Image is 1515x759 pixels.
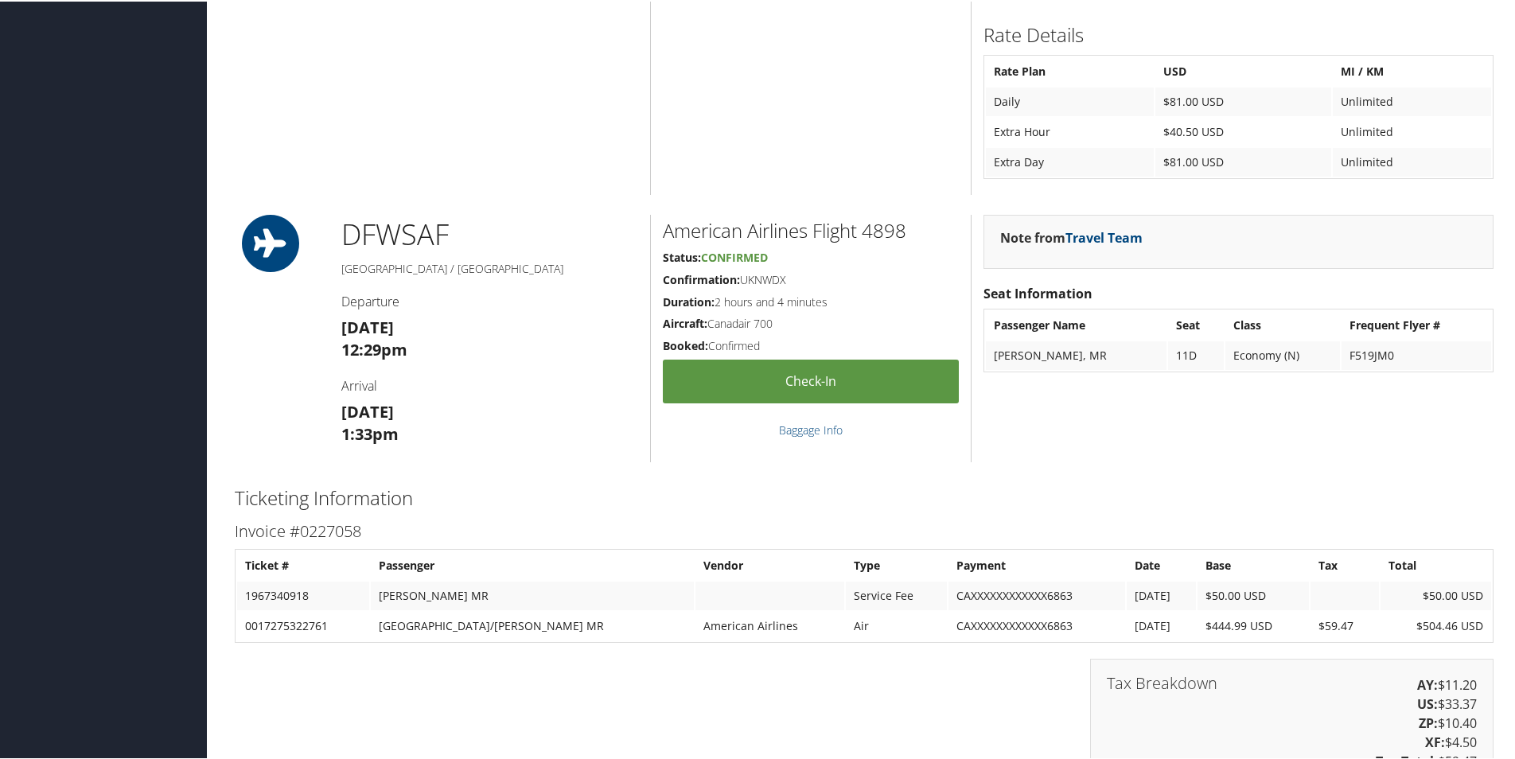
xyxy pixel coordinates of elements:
[1198,580,1308,609] td: $50.00 USD
[371,580,694,609] td: [PERSON_NAME] MR
[663,271,959,286] h5: UKNWDX
[948,550,1125,578] th: Payment
[663,337,708,352] strong: Booked:
[1225,309,1340,338] th: Class
[1127,610,1196,639] td: [DATE]
[846,550,947,578] th: Type
[701,248,768,263] span: Confirmed
[986,116,1153,145] td: Extra Hour
[1333,56,1491,84] th: MI / KM
[237,550,369,578] th: Ticket #
[663,271,740,286] strong: Confirmation:
[1381,550,1491,578] th: Total
[1333,86,1491,115] td: Unlimited
[371,550,694,578] th: Passenger
[341,399,394,421] strong: [DATE]
[1419,713,1438,730] strong: ZP:
[1417,694,1438,711] strong: US:
[663,314,959,330] h5: Canadair 700
[663,358,959,402] a: Check-in
[1065,228,1143,245] a: Travel Team
[695,550,843,578] th: Vendor
[341,337,407,359] strong: 12:29pm
[986,146,1153,175] td: Extra Day
[663,248,701,263] strong: Status:
[235,483,1494,510] h2: Ticketing Information
[1311,610,1379,639] td: $59.47
[1381,580,1491,609] td: $50.00 USD
[986,340,1166,368] td: [PERSON_NAME], MR
[237,580,369,609] td: 1967340918
[341,376,638,393] h4: Arrival
[1168,340,1224,368] td: 11D
[1417,675,1438,692] strong: AY:
[948,610,1125,639] td: CAXXXXXXXXXXXX6863
[695,610,843,639] td: American Airlines
[986,309,1166,338] th: Passenger Name
[663,216,959,243] h2: American Airlines Flight 4898
[1342,309,1491,338] th: Frequent Flyer #
[663,293,959,309] h5: 2 hours and 4 minutes
[663,314,707,329] strong: Aircraft:
[1381,610,1491,639] td: $504.46 USD
[779,421,843,436] a: Baggage Info
[235,519,1494,541] h3: Invoice #0227058
[1107,674,1217,690] h3: Tax Breakdown
[1000,228,1143,245] strong: Note from
[663,337,959,352] h5: Confirmed
[237,610,369,639] td: 0017275322761
[1225,340,1340,368] td: Economy (N)
[1155,146,1332,175] td: $81.00 USD
[948,580,1125,609] td: CAXXXXXXXXXXXX6863
[1198,550,1308,578] th: Base
[986,86,1153,115] td: Daily
[1333,116,1491,145] td: Unlimited
[986,56,1153,84] th: Rate Plan
[983,20,1494,47] h2: Rate Details
[1127,580,1196,609] td: [DATE]
[663,293,715,308] strong: Duration:
[341,213,638,253] h1: DFW SAF
[371,610,694,639] td: [GEOGRAPHIC_DATA]/[PERSON_NAME] MR
[341,422,399,443] strong: 1:33pm
[1333,146,1491,175] td: Unlimited
[341,259,638,275] h5: [GEOGRAPHIC_DATA] / [GEOGRAPHIC_DATA]
[1342,340,1491,368] td: F519JM0
[846,610,947,639] td: Air
[1155,86,1332,115] td: $81.00 USD
[1155,116,1332,145] td: $40.50 USD
[1168,309,1224,338] th: Seat
[1127,550,1196,578] th: Date
[1198,610,1308,639] td: $444.99 USD
[1311,550,1379,578] th: Tax
[341,291,638,309] h4: Departure
[341,315,394,337] strong: [DATE]
[1425,732,1445,749] strong: XF:
[1155,56,1332,84] th: USD
[983,283,1092,301] strong: Seat Information
[846,580,947,609] td: Service Fee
